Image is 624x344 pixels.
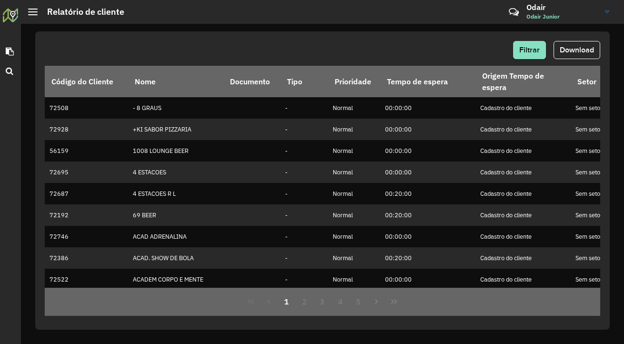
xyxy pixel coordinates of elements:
[328,162,380,183] td: Normal
[280,247,328,269] td: -
[475,140,571,162] td: Cadastro do cliente
[38,7,124,17] h2: Relatório de cliente
[475,247,571,269] td: Cadastro do cliente
[475,66,571,97] th: Origem Tempo de espera
[128,140,223,162] td: 1008 LOUNGE BEER
[380,140,475,162] td: 00:00:00
[45,140,128,162] td: 56159
[45,183,128,204] td: 72687
[380,162,475,183] td: 00:00:00
[475,269,571,290] td: Cadastro do cliente
[560,46,594,54] span: Download
[128,183,223,204] td: 4 ESTACOES R L
[280,204,328,226] td: -
[328,269,380,290] td: Normal
[475,204,571,226] td: Cadastro do cliente
[280,162,328,183] td: -
[519,46,540,54] span: Filtrar
[45,119,128,140] td: 72928
[280,119,328,140] td: -
[328,119,380,140] td: Normal
[328,204,380,226] td: Normal
[280,269,328,290] td: -
[128,66,223,97] th: Nome
[280,140,328,162] td: -
[475,97,571,119] td: Cadastro do cliente
[380,183,475,204] td: 00:20:00
[128,162,223,183] td: 4 ESTACOES
[349,293,367,311] button: 5
[128,269,223,290] td: ACADEM CORPO E MENTE
[380,119,475,140] td: 00:00:00
[128,247,223,269] td: ACAD. SHOW DE BOLA
[45,162,128,183] td: 72695
[128,119,223,140] td: +KI SABOR PIZZARIA
[128,226,223,247] td: ACAD ADRENALINA
[504,2,524,22] a: Contato Rápido
[45,66,128,97] th: Código do Cliente
[380,66,475,97] th: Tempo de espera
[277,293,296,311] button: 1
[328,66,380,97] th: Prioridade
[526,3,598,12] h3: Odair
[526,12,598,21] span: Odair Junior
[280,66,328,97] th: Tipo
[328,226,380,247] td: Normal
[380,204,475,226] td: 00:20:00
[380,97,475,119] td: 00:00:00
[385,293,403,311] button: Last Page
[328,97,380,119] td: Normal
[45,226,128,247] td: 72746
[296,293,314,311] button: 2
[45,204,128,226] td: 72192
[367,293,386,311] button: Next Page
[328,140,380,162] td: Normal
[128,204,223,226] td: 69 BEER
[280,97,328,119] td: -
[380,226,475,247] td: 00:00:00
[475,183,571,204] td: Cadastro do cliente
[475,162,571,183] td: Cadastro do cliente
[513,41,546,59] button: Filtrar
[554,41,600,59] button: Download
[45,269,128,290] td: 72522
[45,247,128,269] td: 72386
[328,247,380,269] td: Normal
[328,183,380,204] td: Normal
[45,97,128,119] td: 72508
[280,183,328,204] td: -
[475,226,571,247] td: Cadastro do cliente
[223,66,280,97] th: Documento
[380,269,475,290] td: 00:00:00
[331,293,349,311] button: 4
[280,226,328,247] td: -
[128,97,223,119] td: - 8 GRAUS
[314,293,332,311] button: 3
[380,247,475,269] td: 00:20:00
[475,119,571,140] td: Cadastro do cliente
